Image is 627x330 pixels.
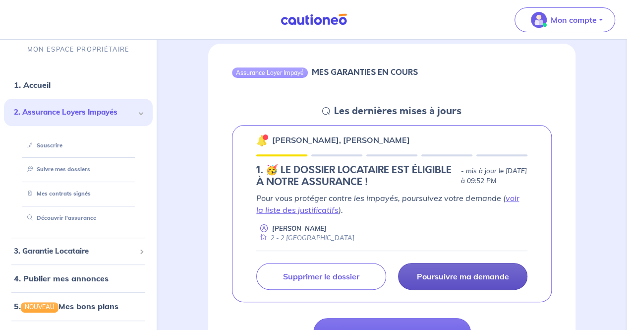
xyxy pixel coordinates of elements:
[4,297,153,317] div: 5.NOUVEAUMes bons plans
[551,14,597,26] p: Mon compte
[272,134,410,146] p: [PERSON_NAME], [PERSON_NAME]
[283,271,359,281] p: Supprimer le dossier
[272,224,327,233] p: [PERSON_NAME]
[232,67,308,77] div: Assurance Loyer Impayé
[312,67,418,77] h6: MES GARANTIES EN COURS
[16,137,141,154] div: Souscrire
[398,263,527,290] a: Poursuivre ma demande
[14,302,118,312] a: 5.NOUVEAUMes bons plans
[16,186,141,202] div: Mes contrats signés
[514,7,615,32] button: illu_account_valid_menu.svgMon compte
[27,45,129,55] p: MON ESPACE PROPRIÉTAIRE
[256,233,354,243] div: 2 - 2 [GEOGRAPHIC_DATA]
[256,164,456,188] h5: 1.︎ 🥳 LE DOSSIER LOCATAIRE EST ÉLIGIBLE À NOTRE ASSURANCE !
[14,246,135,257] span: 3. Garantie Locataire
[4,99,153,127] div: 2. Assurance Loyers Impayés
[23,191,91,198] a: Mes contrats signés
[4,75,153,95] div: 1. Accueil
[14,80,51,90] a: 1. Accueil
[256,164,527,188] div: state: ELIGIBILITY-RESULT-IN-PROGRESS, Context: NEW,MAYBE-CERTIFICATE,COLOCATION,LESSOR-DOCUMENTS
[23,142,62,149] a: Souscrire
[16,162,141,178] div: Suivre mes dossiers
[460,166,527,186] p: - mis à jour le [DATE] à 09:52 PM
[14,274,109,284] a: 4. Publier mes annonces
[16,210,141,227] div: Découvrir l'assurance
[14,107,135,119] span: 2. Assurance Loyers Impayés
[256,134,268,146] img: 🔔
[23,166,90,173] a: Suivre mes dossiers
[256,263,386,290] a: Supprimer le dossier
[334,105,461,117] h5: Les dernières mises à jours
[256,193,519,215] a: voir la liste des justificatifs
[277,13,351,26] img: Cautioneo
[4,242,153,261] div: 3. Garantie Locataire
[531,12,547,28] img: illu_account_valid_menu.svg
[256,192,527,216] p: Pour vous protéger contre les impayés, poursuivez votre demande ( ).
[23,215,96,222] a: Découvrir l'assurance
[4,269,153,289] div: 4. Publier mes annonces
[416,271,509,281] p: Poursuivre ma demande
